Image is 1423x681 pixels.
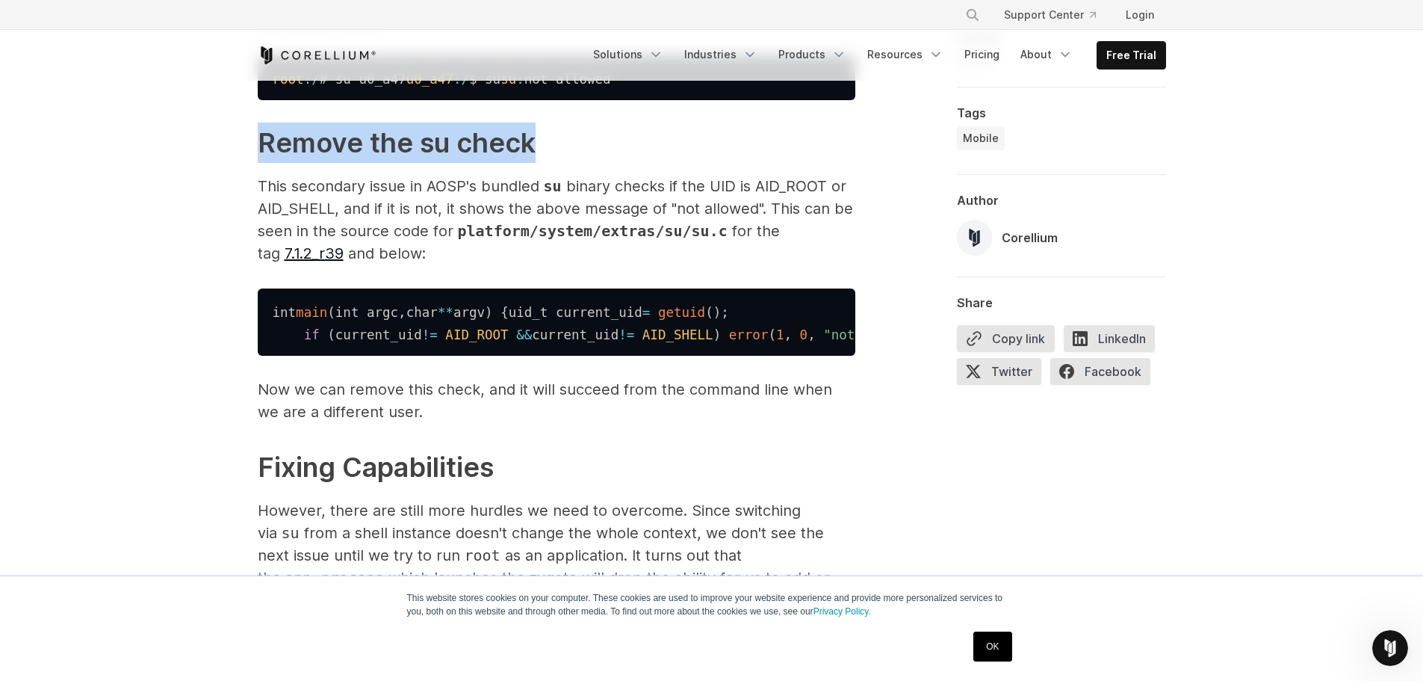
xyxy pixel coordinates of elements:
span: != [422,327,438,342]
span: LinkedIn [1064,325,1155,352]
a: Facebook [1050,358,1159,391]
a: Privacy Policy. [813,606,871,617]
h2: Fixing Capabilities [258,447,855,487]
span: , [784,327,793,342]
a: Login [1114,1,1166,28]
h2: Remove the su check [258,123,855,163]
span: AID_SHELL [642,327,713,342]
span: ; [721,305,729,320]
span: su [544,177,562,195]
div: Navigation Menu [584,41,1166,70]
code: su [282,524,300,542]
span: ( [768,327,776,342]
span: != [619,327,634,342]
a: Resources [858,41,952,68]
a: LinkedIn [1064,325,1164,358]
span: ( [327,305,335,320]
span: getuid [658,305,705,320]
span: error [729,327,769,342]
p: This website stores cookies on your computer. These cookies are used to improve your website expe... [407,591,1017,618]
code: app_process [285,569,384,587]
code: root [465,546,500,564]
span: , [398,305,406,320]
p: However, there are still more hurdles we need to overcome. Since switching via from a shell insta... [258,499,855,611]
span: AID_ROOT [445,327,508,342]
iframe: Intercom live chat [1372,630,1408,666]
div: Corellium [1002,229,1058,247]
code: int uid_t current_uid current_uid current_uid [273,305,942,342]
div: Share [957,295,1166,310]
span: , [807,327,816,342]
button: Search [959,1,986,28]
span: && [516,327,532,342]
div: Navigation Menu [947,1,1166,28]
span: if [304,327,320,342]
p: This secondary issue in AOSP's bundled binary checks if the UID is AID_ROOT or AID_SHELL, and if ... [258,175,855,265]
span: = [642,305,651,320]
a: Mobile [957,126,1005,150]
span: ) [713,327,722,342]
span: int argc char argv [335,305,485,320]
p: Now we can remove this check, and it will succeed from the command line when we are a different u... [258,378,855,423]
a: Pricing [955,41,1008,68]
span: 1 [776,327,784,342]
span: { [500,305,509,320]
span: Facebook [1050,358,1150,385]
a: Products [769,41,855,68]
span: ( [705,305,713,320]
a: Twitter [957,358,1050,391]
a: Support Center [992,1,1108,28]
div: Author [957,193,1166,208]
a: 7.1.2_r39 [285,244,344,262]
a: Free Trial [1097,42,1165,69]
a: About [1011,41,1082,68]
img: Corellium [957,220,993,256]
div: Tags [957,105,1166,120]
span: "not allowed" [823,327,926,342]
code: platform/system/extras/su/su.c [458,222,728,240]
a: Solutions [584,41,672,68]
a: OK [973,632,1011,662]
span: Twitter [957,358,1041,385]
button: Copy link [957,325,1055,352]
a: Corellium Home [258,46,376,64]
span: ) [485,305,493,320]
span: ( [327,327,335,342]
span: main [296,305,327,320]
span: 0 [800,327,808,342]
a: Industries [675,41,766,68]
span: Mobile [963,131,999,146]
span: ) [713,305,722,320]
